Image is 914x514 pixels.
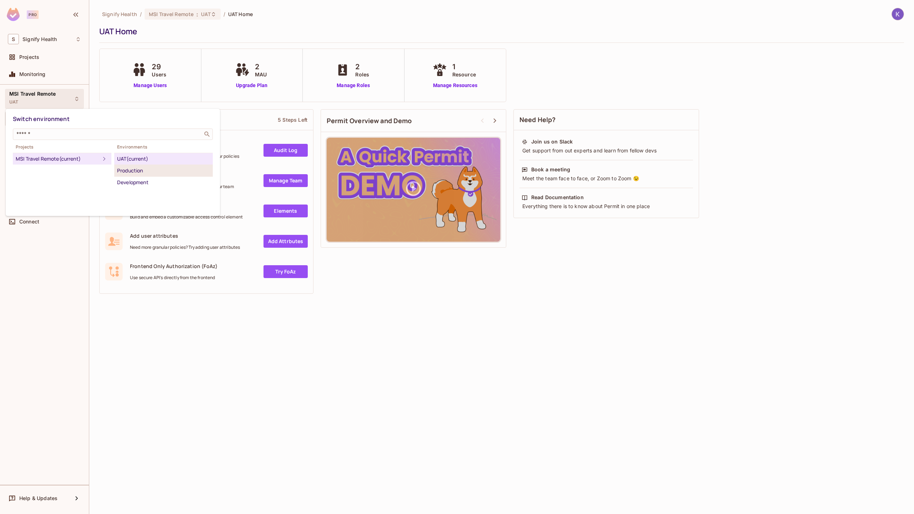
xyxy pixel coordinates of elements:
[114,144,213,150] span: Environments
[13,144,111,150] span: Projects
[117,166,210,175] div: Production
[117,155,210,163] div: UAT (current)
[16,155,100,163] div: MSI Travel Remote (current)
[117,178,210,187] div: Development
[13,115,70,123] span: Switch environment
